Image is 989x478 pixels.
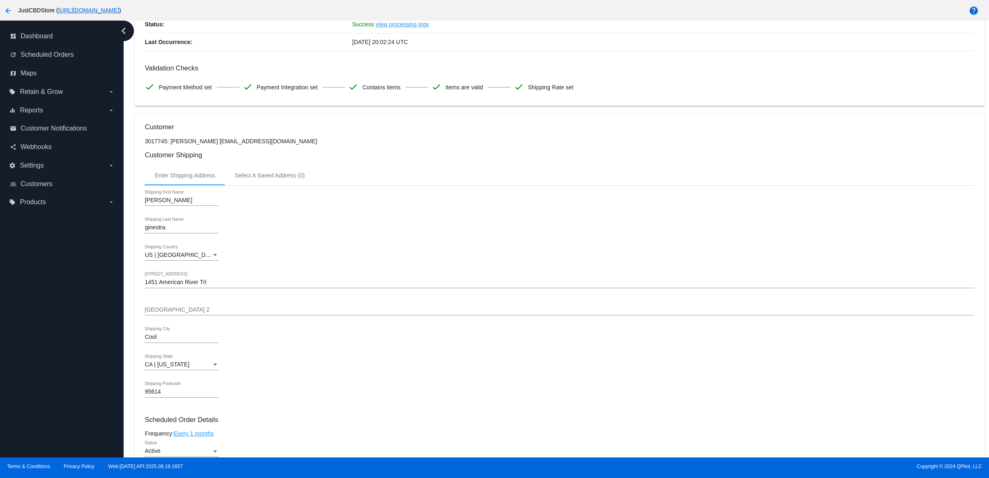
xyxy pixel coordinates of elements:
span: Reports [20,107,43,114]
a: email Customer Notifications [10,122,115,135]
p: Status: [145,16,352,33]
i: dashboard [10,33,16,40]
i: arrow_drop_down [108,89,115,95]
input: Shipping City [145,334,219,340]
i: arrow_drop_down [108,199,115,205]
span: Products [20,198,46,206]
i: update [10,51,16,58]
a: map Maps [10,67,115,80]
span: CA | [US_STATE] [145,361,189,368]
div: Enter Shipping Address [155,172,215,179]
span: JustCBDStore ( ) [18,7,121,14]
span: [DATE] 20:02:24 UTC [352,39,408,45]
input: Shipping Postcode [145,389,219,395]
span: Success [352,21,374,28]
i: arrow_drop_down [108,162,115,169]
mat-select: Shipping State [145,361,219,368]
i: local_offer [9,89,16,95]
span: Customer Notifications [21,125,87,132]
mat-icon: arrow_back [3,6,13,16]
p: Last Occurrence: [145,33,352,51]
h3: Validation Checks [145,64,974,72]
input: Shipping Street 1 [145,279,974,286]
div: Frequency: [145,430,974,437]
i: people_outline [10,181,16,187]
span: Customers [21,180,52,188]
h3: Customer [145,123,974,131]
mat-icon: help [969,6,979,16]
div: Select A Saved Address (0) [235,172,305,179]
span: Payment Integration set [257,79,318,96]
a: [URL][DOMAIN_NAME] [58,7,119,14]
input: Shipping Last Name [145,224,219,231]
span: Settings [20,162,44,169]
mat-icon: check [348,82,358,92]
span: Shipping Rate set [528,79,574,96]
a: Terms & Conditions [7,464,50,469]
a: share Webhooks [10,140,115,154]
span: Copyright © 2024 QPilot, LLC [502,464,982,469]
i: chevron_left [117,24,130,37]
a: update Scheduled Orders [10,48,115,61]
h3: Customer Shipping [145,151,974,159]
i: settings [9,162,16,169]
input: Shipping First Name [145,197,219,204]
i: equalizer [9,107,16,114]
a: view processing logs [376,16,429,33]
a: dashboard Dashboard [10,30,115,43]
h3: Scheduled Order Details [145,416,974,424]
a: Every 1 months [173,430,213,437]
p: 3017745: [PERSON_NAME] [EMAIL_ADDRESS][DOMAIN_NAME] [145,138,974,145]
span: Active [145,448,160,454]
span: Scheduled Orders [21,51,74,58]
a: Web:[DATE] API:2025.08.19.1657 [108,464,183,469]
span: Retain & Grow [20,88,63,96]
mat-select: Status [145,448,219,455]
i: arrow_drop_down [108,107,115,114]
i: local_offer [9,199,16,205]
mat-icon: check [514,82,524,92]
a: Privacy Policy [64,464,95,469]
mat-select: Shipping Country [145,252,219,259]
a: people_outline Customers [10,177,115,191]
i: share [10,144,16,150]
span: Items are valid [445,79,483,96]
mat-icon: check [431,82,441,92]
span: Payment Method set [159,79,211,96]
span: Maps [21,70,37,77]
span: Contains items [362,79,401,96]
span: Dashboard [21,33,53,40]
i: email [10,125,16,132]
input: Shipping Street 2 [145,307,974,313]
mat-icon: check [243,82,253,92]
mat-icon: check [145,82,155,92]
span: Webhooks [21,143,52,151]
i: map [10,70,16,77]
span: US | [GEOGRAPHIC_DATA] [145,252,218,258]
